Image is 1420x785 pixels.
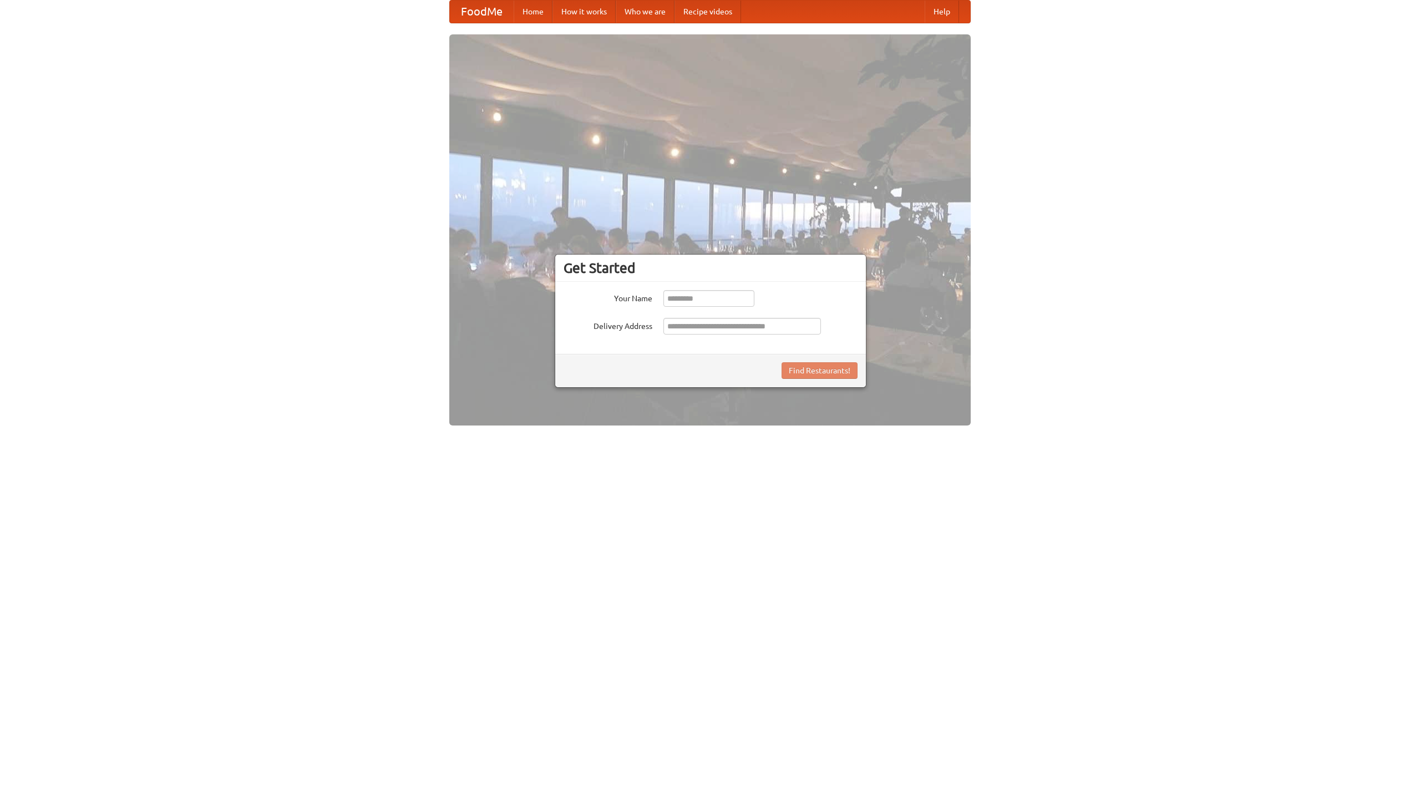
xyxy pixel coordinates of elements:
a: FoodMe [450,1,514,23]
a: Who we are [616,1,674,23]
a: Help [925,1,959,23]
a: Recipe videos [674,1,741,23]
label: Your Name [564,290,652,304]
a: How it works [552,1,616,23]
h3: Get Started [564,260,858,276]
a: Home [514,1,552,23]
button: Find Restaurants! [782,362,858,379]
label: Delivery Address [564,318,652,332]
